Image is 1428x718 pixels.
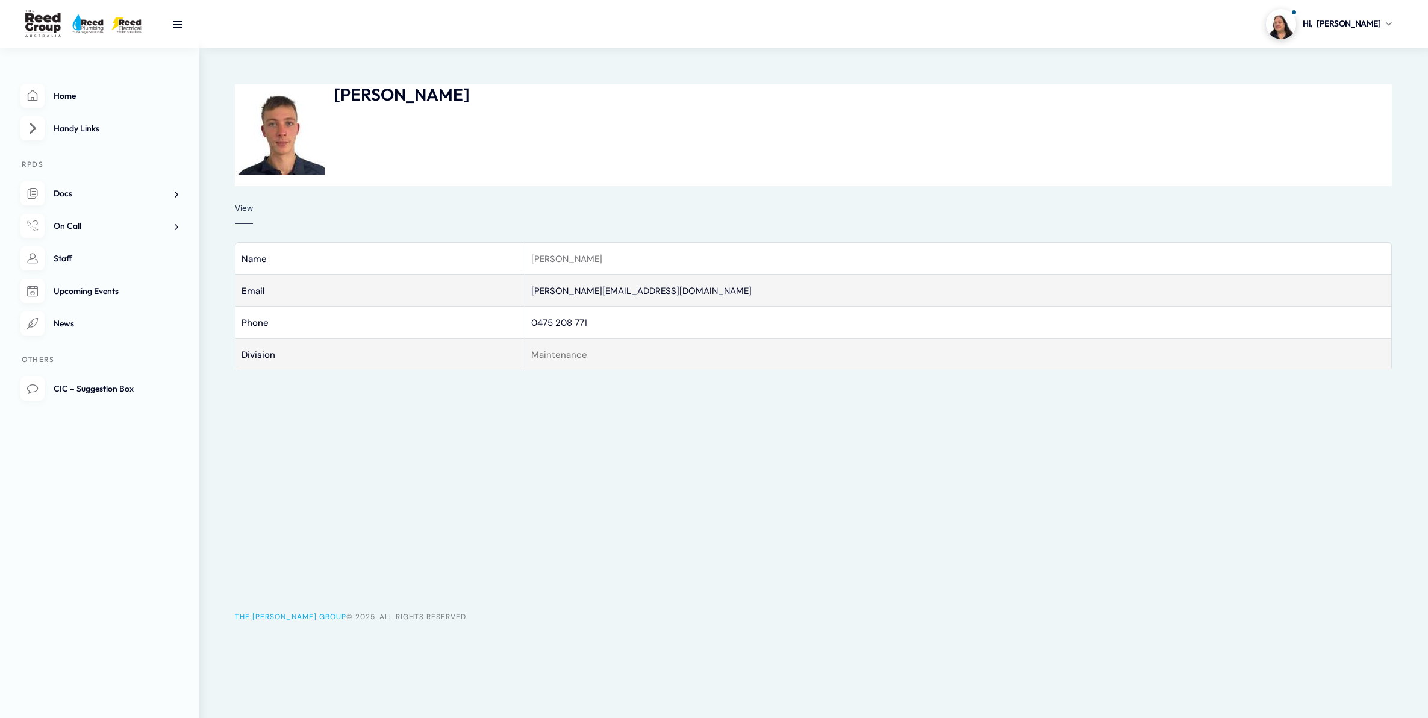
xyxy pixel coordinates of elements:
a: 0475 208 771 [531,317,587,329]
span: [PERSON_NAME] [1317,17,1381,30]
td: Email [235,274,525,306]
img: Profile picture of Hayden Lay [235,84,325,175]
h2: [PERSON_NAME] [334,84,470,105]
div: © 2025. All Rights Reserved. [235,610,1392,624]
a: Profile picture of Carmen MontaltoHi,[PERSON_NAME] [1266,9,1392,39]
span: Hi, [1303,17,1312,30]
a: View [235,204,253,224]
a: The [PERSON_NAME] Group [235,612,346,622]
td: Phone [235,306,525,338]
div: Member secondary navigation [235,204,1392,224]
a: [PERSON_NAME][EMAIL_ADDRESS][DOMAIN_NAME] [531,285,752,297]
p: Maintenance [531,348,1385,362]
p: [PERSON_NAME] [531,252,1385,266]
img: Profile picture of Carmen Montalto [1266,9,1296,39]
td: Name [235,243,525,274]
td: Division [235,338,525,370]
